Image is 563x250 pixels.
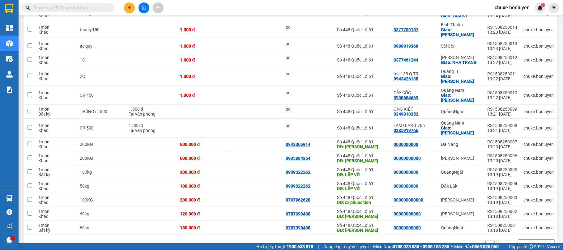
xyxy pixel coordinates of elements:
[286,211,310,216] div: 0787998488
[393,244,449,249] strong: 0708 023 035 - 0935 103 250
[129,123,174,128] div: 1.000 đ
[286,184,310,189] div: 0909022262
[180,184,227,189] div: 100.000 đ
[548,2,559,13] button: caret-down
[537,5,543,11] img: icon-new-feature
[441,60,481,65] div: Giao: NHA TRANG
[337,57,387,62] div: Số 448 Quốc Lộ 61
[80,197,122,202] div: 100KG
[337,209,387,214] div: Số 448 Quốc Lộ 61
[441,125,481,135] div: Giao: TAM GIANG
[38,128,74,133] div: Khác
[487,153,517,158] div: RS1508250006
[180,197,227,202] div: 200.000 đ
[487,90,517,95] div: RS1508250010
[441,197,481,202] div: [PERSON_NAME]
[286,90,331,95] div: pq
[394,90,435,95] div: CÂY CỐC
[337,214,387,219] div: DĐ: LAI VUNG
[394,107,435,112] div: ÔNG KIỆT
[287,244,313,249] strong: 1900 633 818
[337,200,387,205] div: DĐ: cx phuoc tien
[523,74,554,79] div: chuxe.bonluyen
[441,13,481,18] div: Giao: TAM KỲ
[286,225,310,230] div: 0787998488
[487,95,517,100] div: 13:22 [DATE]
[286,156,310,161] div: 0905884364
[38,214,74,219] div: Khác
[523,93,554,98] div: chuxe.bonluyen
[38,123,74,128] div: 1 món
[38,95,74,100] div: Khác
[441,55,481,60] div: [PERSON_NAME]
[38,46,74,51] div: Khác
[38,13,74,18] div: Khác
[180,74,227,79] div: 1.000 đ
[38,223,74,228] div: 1 món
[546,242,551,247] svg: open
[441,156,481,161] div: [PERSON_NAME]
[441,88,481,93] div: Quảng Nam
[523,211,554,216] div: chuxe.bonluyen
[454,243,499,250] span: Miền Bắc
[6,87,13,93] img: solution-icon
[487,139,517,144] div: RS1508250007
[394,44,419,49] div: 0989819369
[441,93,481,103] div: Giao: HÀ LAM
[487,60,517,65] div: 13:22 [DATE]
[337,228,387,233] div: DĐ: LAI VUNG
[80,57,122,62] div: 1C
[394,95,419,100] div: 0935654669
[337,139,387,144] div: Số 448 Quốc Lộ 61
[337,93,387,98] div: Số 448 Quốc Lộ 61
[487,209,517,214] div: RS1508250002
[80,27,122,32] div: thung 150
[523,184,554,189] div: chuxe.bonluyen
[38,153,74,158] div: 1 món
[80,109,122,114] div: THÙNG cr 500
[523,27,554,32] div: chuxe.bonluyen
[523,142,554,147] div: chuxe.bonluyen
[38,158,74,163] div: Khác
[394,197,424,202] div: 000000000000
[139,2,149,13] button: file-add
[6,25,13,31] img: dashboard-icon
[441,225,481,230] div: QuảngNgãi
[6,56,13,62] img: warehouse-icon
[472,244,499,249] strong: 0369 525 060
[441,69,481,74] div: Quảng Trị
[337,195,387,200] div: Số 448 Quốc Lộ 61
[38,139,74,144] div: 1 món
[80,44,122,49] div: ac quy
[487,46,517,51] div: 13:23 [DATE]
[441,44,481,49] div: Sài Gòn
[38,71,74,76] div: 1 món
[441,22,481,27] div: Bình Thuận
[80,93,122,98] div: CR 450
[487,195,517,200] div: RS1508250003
[80,142,122,147] div: 200KG
[38,112,74,117] div: Bất kỳ
[180,156,227,161] div: 600.000 đ
[38,144,74,149] div: Khác
[523,125,554,130] div: chuxe.bonluyen
[337,167,387,172] div: Số 448 Quốc Lộ 61
[6,71,13,78] img: warehouse-icon
[34,4,107,11] input: Tìm tên, số ĐT hoặc mã đơn
[441,211,481,216] div: [PERSON_NAME]
[394,112,419,117] div: 0349810352
[529,244,533,249] span: copyright
[503,243,504,250] span: |
[337,158,387,163] div: DĐ: LAI VUNG
[337,109,387,114] div: Số 448 Quốc Lộ 61
[156,6,160,10] span: aim
[451,245,453,248] span: ⚪️
[38,181,74,186] div: 1 món
[542,3,544,7] span: 1
[80,74,122,79] div: 2C
[523,225,554,230] div: chuxe.bonluyen
[142,6,146,10] span: file-add
[394,225,421,230] div: 00000000000
[124,2,135,13] button: plus
[38,195,74,200] div: 1 món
